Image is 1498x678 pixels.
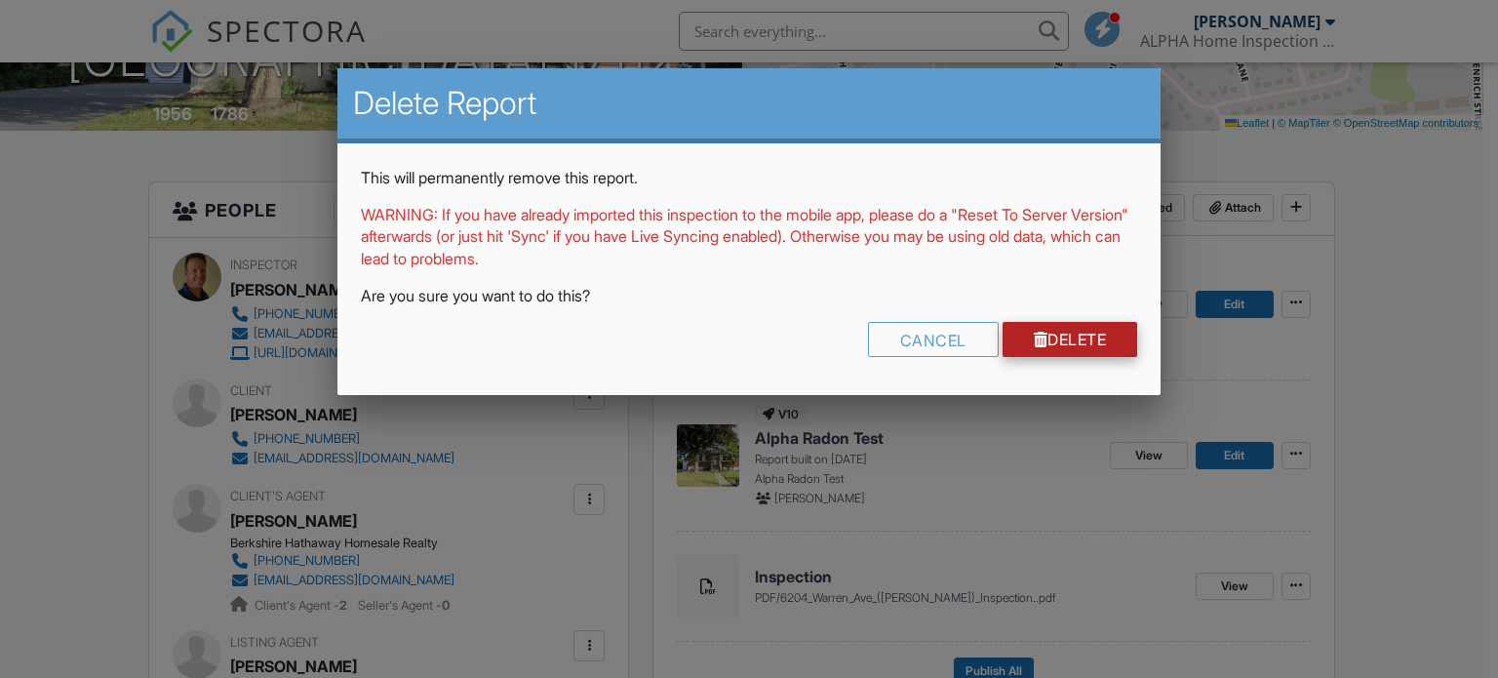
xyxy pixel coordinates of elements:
h2: Delete Report [353,84,1146,123]
p: WARNING: If you have already imported this inspection to the mobile app, please do a "Reset To Se... [361,204,1138,269]
div: Cancel [868,322,999,357]
a: Delete [1003,322,1138,357]
p: Are you sure you want to do this? [361,285,1138,306]
p: This will permanently remove this report. [361,167,1138,188]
